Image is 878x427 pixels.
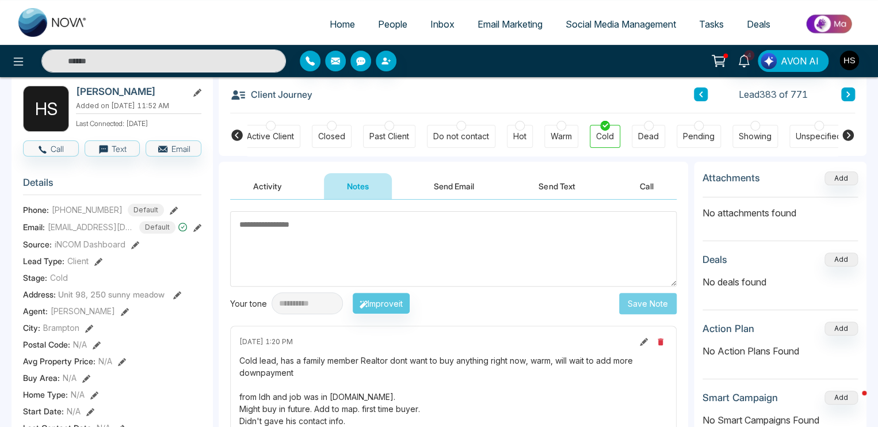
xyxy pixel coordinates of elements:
[839,388,866,415] iframe: Intercom live chat
[23,238,52,250] span: Source:
[419,13,466,35] a: Inbox
[433,131,489,142] div: Do not contact
[824,391,858,405] button: Add
[85,140,140,157] button: Text
[23,388,68,401] span: Home Type :
[466,13,554,35] a: Email Marketing
[739,87,808,101] span: Lead 383 of 771
[98,355,112,367] span: N/A
[730,50,758,70] a: 4
[23,288,165,300] span: Address:
[23,86,69,132] div: H S
[23,355,96,367] span: Avg Property Price :
[23,204,49,216] span: Phone:
[796,131,842,142] div: Unspecified
[367,13,419,35] a: People
[76,101,201,111] p: Added on [DATE] 11:52 AM
[23,272,47,284] span: Stage:
[703,392,778,403] h3: Smart Campaign
[43,322,79,334] span: Brampton
[128,204,164,216] span: Default
[699,18,724,30] span: Tasks
[824,173,858,182] span: Add
[71,388,85,401] span: N/A
[18,8,87,37] img: Nova CRM Logo
[23,372,60,384] span: Buy Area :
[52,204,123,216] span: [PHONE_NUMBER]
[683,131,715,142] div: Pending
[735,13,782,35] a: Deals
[638,131,659,142] div: Dead
[688,13,735,35] a: Tasks
[703,172,760,184] h3: Attachments
[247,131,294,142] div: Active Client
[566,18,676,30] span: Social Media Management
[747,18,770,30] span: Deals
[758,50,829,72] button: AVON AI
[23,338,70,350] span: Postal Code :
[703,275,858,289] p: No deals found
[411,173,497,199] button: Send Email
[324,173,392,199] button: Notes
[48,221,134,233] span: [EMAIL_ADDRESS][DOMAIN_NAME]
[63,372,77,384] span: N/A
[230,86,312,103] h3: Client Journey
[744,50,754,60] span: 4
[430,18,455,30] span: Inbox
[739,131,772,142] div: Showing
[318,131,345,142] div: Closed
[703,323,754,334] h3: Action Plan
[23,221,45,233] span: Email:
[230,298,272,310] div: Your tone
[513,131,526,142] div: Hot
[230,173,305,199] button: Activity
[781,54,819,68] span: AVON AI
[73,338,87,350] span: N/A
[551,131,572,142] div: Warm
[23,322,40,334] span: City :
[239,337,293,347] span: [DATE] 1:20 PM
[703,344,858,358] p: No Action Plans Found
[703,254,727,265] h3: Deals
[478,18,543,30] span: Email Marketing
[76,116,201,129] p: Last Connected: [DATE]
[55,238,125,250] span: iNCOM Dashboard
[146,140,201,157] button: Email
[824,322,858,335] button: Add
[318,13,367,35] a: Home
[23,255,64,267] span: Lead Type:
[139,221,175,234] span: Default
[23,405,64,417] span: Start Date :
[23,177,201,195] h3: Details
[617,173,677,199] button: Call
[58,289,165,299] span: Unit 98, 250 sunny meadow
[516,173,598,199] button: Send Text
[378,18,407,30] span: People
[554,13,688,35] a: Social Media Management
[619,293,677,314] button: Save Note
[330,18,355,30] span: Home
[703,413,858,427] p: No Smart Campaigns Found
[839,51,859,70] img: User Avatar
[67,405,81,417] span: N/A
[761,53,777,69] img: Lead Flow
[824,171,858,185] button: Add
[703,197,858,220] p: No attachments found
[23,305,48,317] span: Agent:
[596,131,614,142] div: Cold
[51,305,115,317] span: [PERSON_NAME]
[23,140,79,157] button: Call
[50,272,68,284] span: Cold
[76,86,183,97] h2: [PERSON_NAME]
[824,253,858,266] button: Add
[67,255,89,267] span: Client
[788,11,871,37] img: Market-place.gif
[369,131,409,142] div: Past Client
